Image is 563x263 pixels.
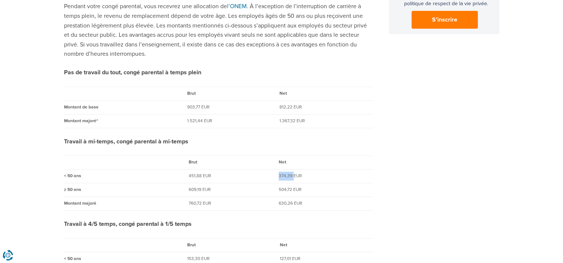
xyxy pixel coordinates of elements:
strong: Net [280,242,287,248]
iframe: fb:page Facebook Social Plugin [389,52,500,100]
strong: Brut [187,91,196,96]
strong: < 50 ans [64,173,81,179]
td: 374,39 EUR [279,169,372,183]
strong: Net [279,159,286,165]
td: 504,72 EUR [279,183,372,197]
td: 1.521,44 EUR [187,114,279,128]
p: Pendant votre congé parental, vous recevrez une allocation de . À l’exception de l’interruption d... [64,2,373,59]
strong: Montant majoré* [64,118,98,124]
td: 760,72 EUR [189,197,279,211]
strong: Montant de base [64,104,99,110]
td: 630,26 EUR [279,197,372,211]
strong: < 50 ans [64,256,81,262]
strong: Net [279,91,287,96]
strong: Brut [187,242,196,248]
a: l’ONEM [227,3,247,10]
button: S'inscrire [412,11,478,29]
td: 451,88 EUR [189,169,279,183]
span: S'inscrire [432,15,457,24]
strong: Montant majoré [64,201,96,206]
strong: Travail à 4/5 temps, congé parental à 1/5 temps [64,220,192,228]
strong: Pas de travail du tout, congé parental à temps plein [64,69,201,76]
td: 1.367,32 EUR [279,114,373,128]
strong: Brut [189,159,197,165]
strong: ≥ 50 ans [64,187,81,192]
td: 903,77 EUR [187,100,279,114]
td: 812,22 EUR [279,100,373,114]
td: 609,19 EUR [189,183,279,197]
strong: Travail à mi-temps, congé parental à mi-temps [64,138,188,145]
